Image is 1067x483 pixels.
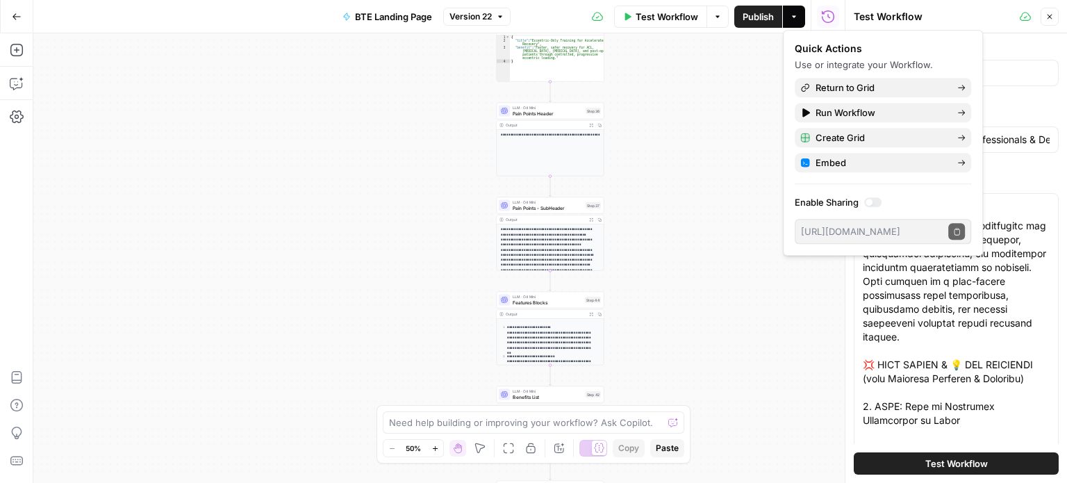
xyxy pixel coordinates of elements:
span: Version 22 [449,10,492,23]
span: 50% [406,443,421,454]
div: Step 36 [586,108,601,114]
span: Pain Points Header [513,110,583,117]
span: Embed [816,156,946,170]
div: { "title":"Eccentric-Only Training for Accelerated Recovery", "benefit":"Faster, safer recovery f... [497,8,604,82]
button: Test Workflow [854,452,1059,475]
button: Copy [613,439,645,457]
g: Edge from step_37 to step_44 [549,270,552,290]
div: Quick Actions [795,42,971,56]
span: LLM · O4 Mini [513,199,583,205]
span: Pain Points - SubHeader [513,204,583,211]
span: Test Workflow [636,10,698,24]
g: Edge from step_15 to step_36 [549,81,552,101]
div: 4 [497,60,510,63]
div: Step 42 [586,391,602,398]
span: Use or integrate your Workflow. [795,59,933,70]
span: Copy [618,442,639,455]
div: Output [506,217,585,222]
div: 3 [497,46,510,60]
span: LLM · O4 Mini [513,294,582,300]
div: Step 37 [586,202,601,208]
span: BTE Landing Page [355,10,432,24]
span: Paste [656,442,679,455]
label: Enable Sharing [795,195,971,209]
span: Run Workflow [816,106,946,120]
button: BTE Landing Page [334,6,440,28]
button: Paste [650,439,684,457]
button: Publish [734,6,782,28]
div: 2 [497,39,510,46]
span: Return to Grid [816,81,946,95]
span: Features Blocks [513,299,582,306]
span: LLM · O4 Mini [513,388,583,394]
div: Step 44 [585,297,601,303]
span: Toggle code folding, rows 1 through 4 [506,35,510,39]
g: Edge from step_44 to step_42 [549,365,552,385]
g: Edge from step_42 to step_16 [549,459,552,480]
span: Create Grid [816,131,946,145]
div: Output [506,311,585,317]
button: Test Workflow [614,6,706,28]
span: Test Workflow [925,457,988,470]
div: 1 [497,35,510,39]
button: Version 22 [443,8,511,26]
span: Benefits List [513,393,583,400]
div: Output [506,122,585,128]
span: LLM · O4 Mini [513,105,583,110]
g: Edge from step_36 to step_37 [549,176,552,196]
span: Publish [743,10,774,24]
